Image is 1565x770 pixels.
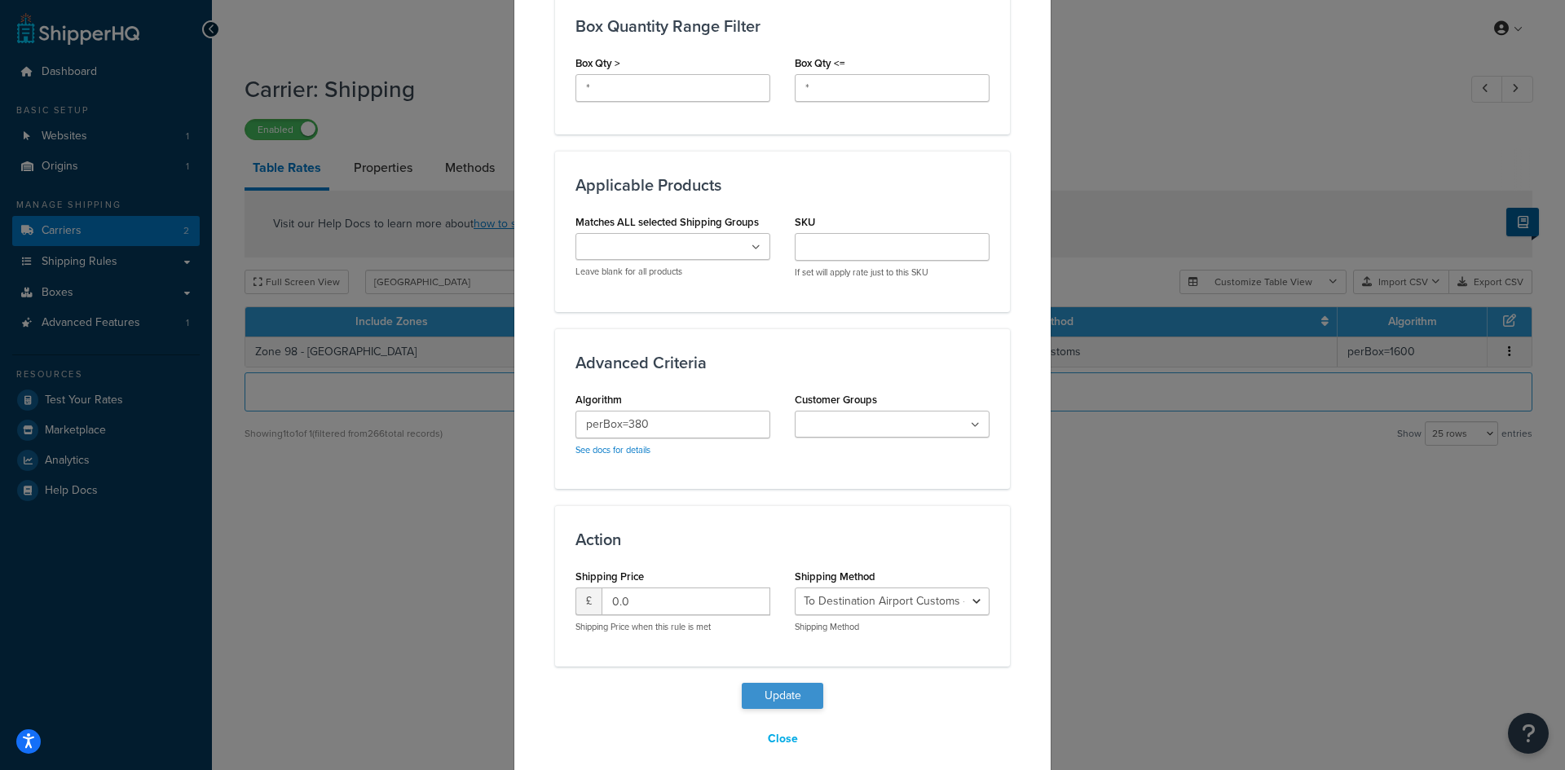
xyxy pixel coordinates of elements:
[575,266,770,278] p: Leave blank for all products
[575,176,990,194] h3: Applicable Products
[575,57,620,69] label: Box Qty >
[575,394,622,406] label: Algorithm
[575,530,990,548] h3: Action
[757,725,809,753] button: Close
[575,17,990,35] h3: Box Quantity Range Filter
[742,683,823,709] button: Update
[795,621,990,633] p: Shipping Method
[795,266,990,279] p: If set will apply rate just to this SKU
[575,570,644,583] label: Shipping Price
[575,443,650,456] a: See docs for details
[795,57,845,69] label: Box Qty <=
[575,621,770,633] p: Shipping Price when this rule is met
[575,587,602,615] span: £
[795,570,875,583] label: Shipping Method
[795,394,877,406] label: Customer Groups
[575,354,990,372] h3: Advanced Criteria
[575,216,759,228] label: Matches ALL selected Shipping Groups
[795,216,815,228] label: SKU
